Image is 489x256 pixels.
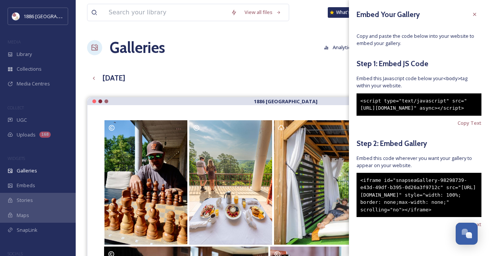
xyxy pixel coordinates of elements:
div: <script type="text/javascript" src="[URL][DOMAIN_NAME]" async></script> [357,93,481,116]
span: Uploads [17,131,36,138]
a: Analytics [320,40,361,55]
span: Copy Text [458,221,481,228]
span: Copy and paste the code below into your website to embed your gallery. [357,33,481,47]
span: Library [17,51,32,58]
button: Open Chat [456,223,478,245]
span: Embed this Javascript code below your tag within your website. [357,75,481,89]
h3: Embed Your Gallery [357,9,420,20]
a: View all files [241,5,285,20]
h5: Step 2: Embed Gallery [357,138,481,149]
h3: [DATE] [103,73,125,84]
strong: 1886 [GEOGRAPHIC_DATA] [254,98,318,105]
h5: Step 1: Embed JS Code [357,58,481,69]
span: Embeds [17,182,35,189]
span: Maps [17,212,29,219]
span: MEDIA [8,39,21,45]
span: 1886 [GEOGRAPHIC_DATA] [23,12,83,20]
span: Collections [17,65,42,73]
span: Galleries [17,167,37,174]
span: SnapLink [17,227,37,234]
span: Stories [17,197,33,204]
span: <body> [443,76,461,81]
span: Copy Text [458,119,481,127]
a: What's New [328,7,366,18]
span: Embed this code wherever you want your gallery to appear on your website. [357,155,481,169]
span: COLLECT [8,105,24,110]
img: logos.png [12,12,20,20]
input: Search your library [105,4,227,21]
span: WIDGETS [8,155,25,161]
a: Galleries [110,36,165,59]
span: UGC [17,116,27,124]
button: Analytics [320,40,357,55]
div: 168 [39,132,51,138]
div: <iframe id="snapseaGallery-98298739-e43d-49df-b395-0d26a3f9712c" src="[URL][DOMAIN_NAME]" style="... [357,173,481,217]
span: Media Centres [17,80,50,87]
